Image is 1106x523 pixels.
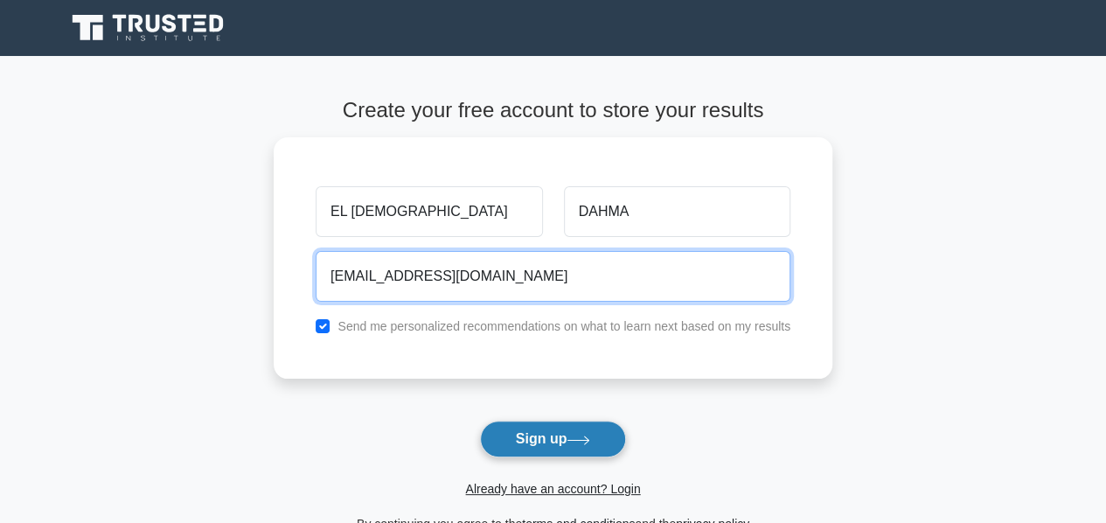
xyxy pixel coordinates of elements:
label: Send me personalized recommendations on what to learn next based on my results [337,319,790,333]
input: Last name [564,186,790,237]
button: Sign up [480,421,627,457]
input: Email [316,251,790,302]
a: Already have an account? Login [465,482,640,496]
input: First name [316,186,542,237]
h4: Create your free account to store your results [274,98,832,123]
